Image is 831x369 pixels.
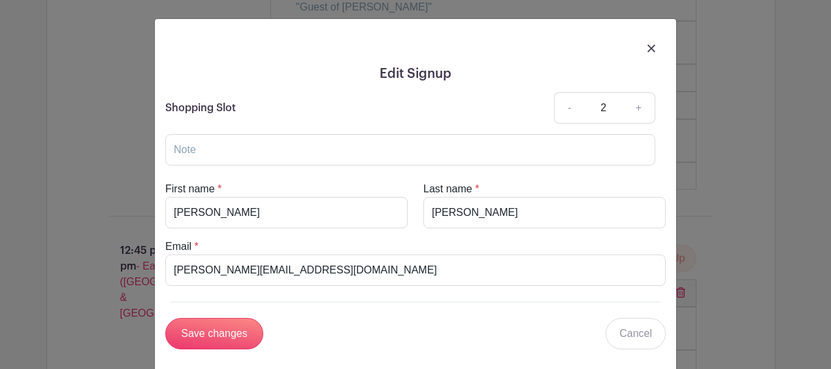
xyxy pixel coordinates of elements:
img: close_button-5f87c8562297e5c2d7936805f587ecaba9071eb48480494691a3f1689db116b3.svg [647,44,655,52]
a: Cancel [606,318,666,349]
label: First name [165,181,215,197]
label: Last name [423,181,472,197]
p: Shopping Slot [165,100,236,116]
label: Email [165,239,191,255]
a: + [623,92,655,124]
input: Save changes [165,318,263,349]
input: Note [165,134,655,166]
a: - [554,92,584,124]
h5: Edit Signup [165,66,666,82]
